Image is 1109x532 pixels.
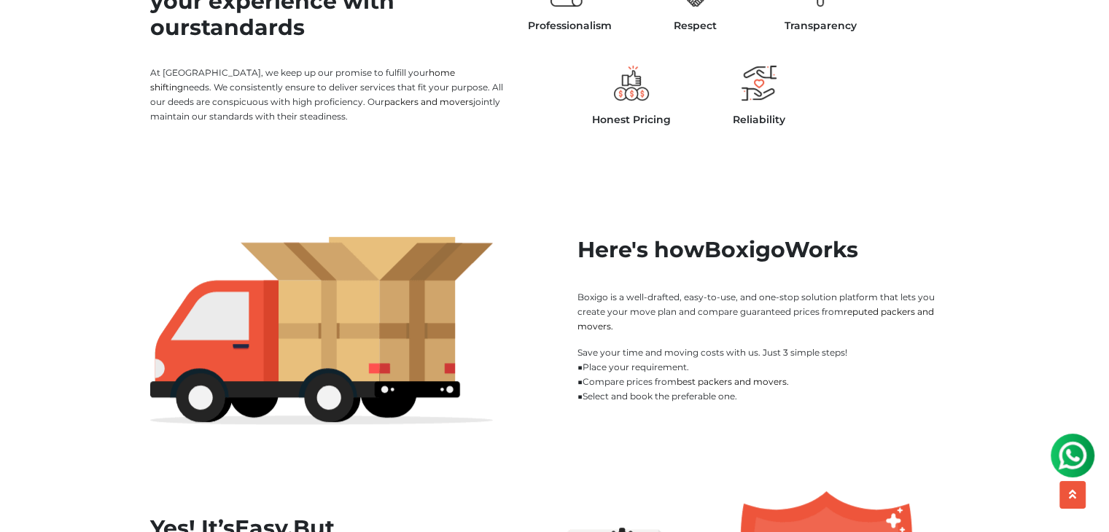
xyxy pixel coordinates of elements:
[712,114,806,126] h6: Reliability
[577,237,960,263] h2: Here's how Works
[584,114,679,126] h6: Honest Pricing
[384,96,473,107] a: packers and movers
[190,14,305,41] span: standards
[577,290,960,334] p: Boxigo is a well-drafted, easy-to-use, and one-stop solution platform that lets you create your m...
[742,66,777,101] img: boxigo_protect
[150,66,505,124] p: At [GEOGRAPHIC_DATA], we keep up our promise to fulfill your needs. We consistently ensure to del...
[774,20,868,32] h6: Transparency
[677,376,789,387] a: best packers and movers.
[577,361,583,372] span: ■
[15,15,44,44] img: whatsapp-icon.svg
[649,20,742,32] h6: Respect
[150,237,493,425] img: Group 304
[577,376,583,387] span: ■
[704,236,785,263] span: Boxigo
[614,66,649,101] img: boxigo_honest_pricing
[524,20,617,32] h6: Professionalism
[1059,481,1086,509] button: scroll up
[577,345,960,404] p: Save your time and moving costs with us. Just 3 simple steps! Place your requirement. Compare pri...
[577,306,934,332] a: reputed packers and movers.
[577,391,583,402] span: ■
